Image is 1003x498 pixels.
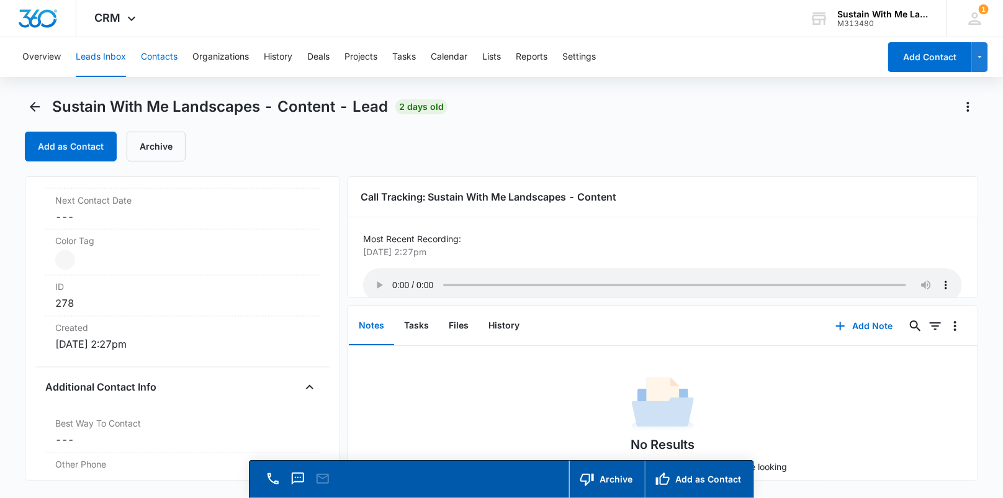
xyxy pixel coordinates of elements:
button: Overview [22,37,61,77]
button: Add Note [823,311,906,341]
button: Files [439,307,479,345]
button: Filters [925,316,945,336]
button: Leads Inbox [76,37,126,77]
button: Text [289,470,307,487]
button: Tasks [394,307,439,345]
dd: --- [55,433,310,448]
span: Sustain With Me Landscapes - Content - Lead [52,97,388,116]
span: CRM [95,11,121,24]
label: Other Phone [55,458,310,471]
button: Reports [516,37,547,77]
button: Add Contact [888,42,972,72]
button: Calendar [431,37,467,77]
button: Search... [906,316,925,336]
button: History [479,307,529,345]
div: Color Tag [45,230,320,276]
dt: ID [55,281,310,294]
button: Contacts [141,37,178,77]
button: Actions [958,97,978,117]
button: Back [25,97,45,117]
button: Lists [482,37,501,77]
img: No Data [632,373,694,435]
button: Deals [307,37,330,77]
h3: Call Tracking: Sustain With Me Landscapes - Content [361,189,965,204]
dd: 278 [55,296,310,311]
div: account id [838,19,929,28]
label: Color Tag [55,235,310,248]
div: Created[DATE] 2:27pm [45,317,320,357]
h4: Additional Contact Info [45,380,156,395]
button: History [264,37,292,77]
span: 2 days old [395,99,448,114]
div: notifications count [979,4,989,14]
button: Organizations [192,37,249,77]
button: Projects [344,37,377,77]
button: Settings [562,37,596,77]
a: Call [264,478,282,488]
h1: No Results [631,435,695,454]
button: Notes [349,307,394,345]
dd: [DATE] 2:27pm [55,337,310,352]
button: Close [300,378,320,397]
div: Other Phone--- [45,453,320,494]
p: Most Recent Recording: [363,232,962,245]
div: Next Contact Date--- [45,189,320,230]
a: Text [289,478,307,488]
button: Archive [127,132,186,161]
div: ID278 [45,276,320,317]
button: Overflow Menu [945,316,965,336]
button: Add as Contact [25,132,117,161]
audio: Your browser does not support the audio tag. [363,268,962,302]
dd: --- [55,209,310,224]
div: account name [838,9,929,19]
p: [DATE] 2:27pm [363,245,955,258]
dd: --- [55,474,310,489]
button: Call [264,470,282,487]
div: Best Way To Contact--- [45,412,320,453]
span: 1 [979,4,989,14]
button: Add as Contact [645,461,753,498]
dt: Created [55,322,310,335]
label: Best Way To Contact [55,417,310,430]
label: Next Contact Date [55,194,310,207]
button: Tasks [392,37,416,77]
button: Archive [569,461,645,498]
